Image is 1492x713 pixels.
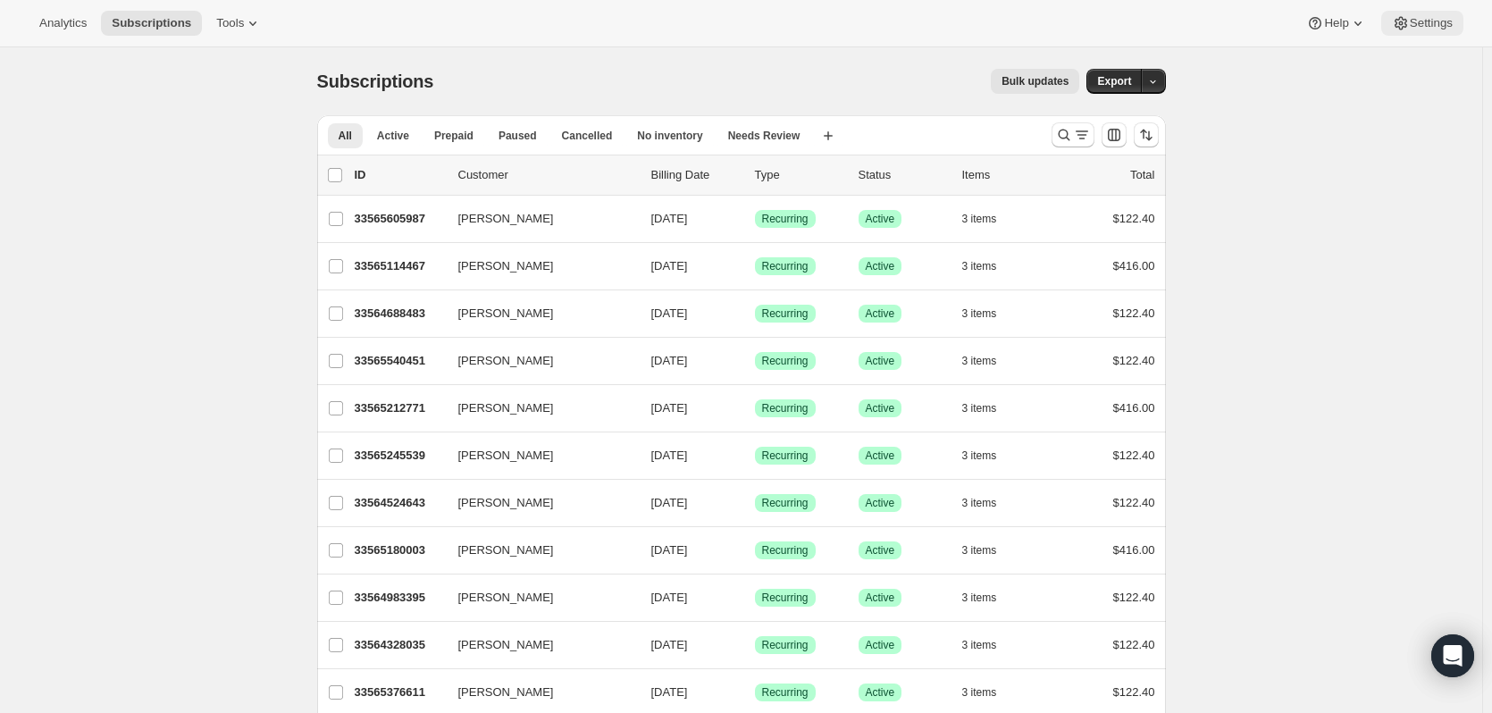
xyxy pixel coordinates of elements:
[866,685,895,700] span: Active
[458,589,554,607] span: [PERSON_NAME]
[458,494,554,512] span: [PERSON_NAME]
[448,205,626,233] button: [PERSON_NAME]
[651,306,688,320] span: [DATE]
[355,166,444,184] p: ID
[962,449,997,463] span: 3 items
[377,129,409,143] span: Active
[651,591,688,604] span: [DATE]
[762,543,809,558] span: Recurring
[866,306,895,321] span: Active
[866,212,895,226] span: Active
[355,494,444,512] p: 33564524643
[101,11,202,36] button: Subscriptions
[458,257,554,275] span: [PERSON_NAME]
[762,591,809,605] span: Recurring
[355,585,1155,610] div: 33564983395[PERSON_NAME][DATE]SuccessRecurringSuccessActive3 items$122.40
[1134,122,1159,147] button: Sort the results
[962,254,1017,279] button: 3 items
[448,536,626,565] button: [PERSON_NAME]
[755,166,844,184] div: Type
[355,206,1155,231] div: 33565605987[PERSON_NAME][DATE]SuccessRecurringSuccessActive3 items$122.40
[216,16,244,30] span: Tools
[355,684,444,701] p: 33565376611
[962,496,997,510] span: 3 items
[355,491,1155,516] div: 33564524643[PERSON_NAME][DATE]SuccessRecurringSuccessActive3 items$122.40
[1113,259,1155,273] span: $416.00
[762,638,809,652] span: Recurring
[1113,306,1155,320] span: $122.40
[866,259,895,273] span: Active
[866,354,895,368] span: Active
[355,589,444,607] p: 33564983395
[962,166,1052,184] div: Items
[355,257,444,275] p: 33565114467
[962,538,1017,563] button: 3 items
[762,496,809,510] span: Recurring
[448,631,626,659] button: [PERSON_NAME]
[762,354,809,368] span: Recurring
[962,396,1017,421] button: 3 items
[448,394,626,423] button: [PERSON_NAME]
[355,166,1155,184] div: IDCustomerBilling DateTypeStatusItemsTotal
[962,543,997,558] span: 3 items
[962,401,997,415] span: 3 items
[866,401,895,415] span: Active
[1381,11,1463,36] button: Settings
[112,16,191,30] span: Subscriptions
[355,301,1155,326] div: 33564688483[PERSON_NAME][DATE]SuccessRecurringSuccessActive3 items$122.40
[859,166,948,184] p: Status
[355,348,1155,373] div: 33565540451[PERSON_NAME][DATE]SuccessRecurringSuccessActive3 items$122.40
[962,633,1017,658] button: 3 items
[962,306,997,321] span: 3 items
[448,489,626,517] button: [PERSON_NAME]
[762,685,809,700] span: Recurring
[1097,74,1131,88] span: Export
[339,129,352,143] span: All
[355,633,1155,658] div: 33564328035[PERSON_NAME][DATE]SuccessRecurringSuccessActive3 items$122.40
[1113,591,1155,604] span: $122.40
[448,347,626,375] button: [PERSON_NAME]
[458,684,554,701] span: [PERSON_NAME]
[728,129,800,143] span: Needs Review
[317,71,434,91] span: Subscriptions
[1410,16,1453,30] span: Settings
[651,354,688,367] span: [DATE]
[1113,685,1155,699] span: $122.40
[651,685,688,699] span: [DATE]
[962,212,997,226] span: 3 items
[962,638,997,652] span: 3 items
[962,348,1017,373] button: 3 items
[651,166,741,184] p: Billing Date
[448,583,626,612] button: [PERSON_NAME]
[866,449,895,463] span: Active
[458,210,554,228] span: [PERSON_NAME]
[458,541,554,559] span: [PERSON_NAME]
[1431,634,1474,677] div: Open Intercom Messenger
[866,543,895,558] span: Active
[991,69,1079,94] button: Bulk updates
[355,447,444,465] p: 33565245539
[866,496,895,510] span: Active
[458,305,554,323] span: [PERSON_NAME]
[39,16,87,30] span: Analytics
[29,11,97,36] button: Analytics
[962,491,1017,516] button: 3 items
[458,166,637,184] p: Customer
[962,685,997,700] span: 3 items
[1113,543,1155,557] span: $416.00
[651,543,688,557] span: [DATE]
[1113,496,1155,509] span: $122.40
[1130,166,1154,184] p: Total
[1324,16,1348,30] span: Help
[866,591,895,605] span: Active
[1002,74,1069,88] span: Bulk updates
[1113,449,1155,462] span: $122.40
[962,443,1017,468] button: 3 items
[458,352,554,370] span: [PERSON_NAME]
[448,441,626,470] button: [PERSON_NAME]
[1113,212,1155,225] span: $122.40
[355,538,1155,563] div: 33565180003[PERSON_NAME][DATE]SuccessRecurringSuccessActive3 items$416.00
[1102,122,1127,147] button: Customize table column order and visibility
[1113,401,1155,415] span: $416.00
[762,212,809,226] span: Recurring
